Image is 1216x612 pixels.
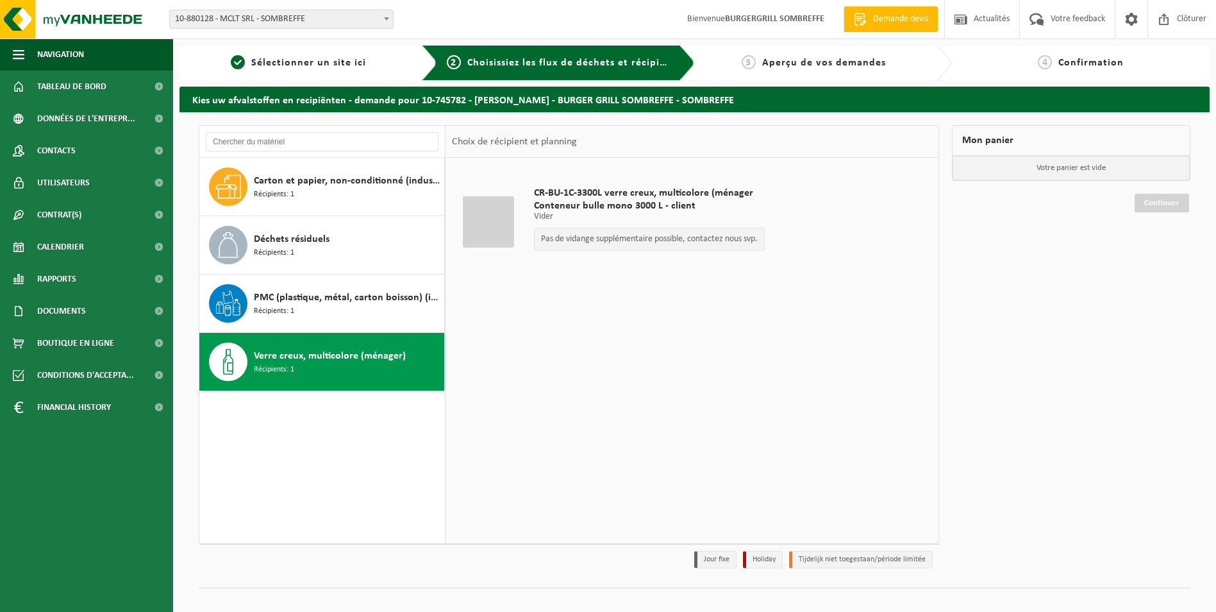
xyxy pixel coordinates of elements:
span: Confirmation [1058,58,1124,68]
span: Contacts [37,135,76,167]
span: Navigation [37,38,84,71]
input: Chercher du matériel [206,132,438,151]
span: Récipients: 1 [254,247,294,259]
span: Récipients: 1 [254,189,294,201]
span: Choisissiez les flux de déchets et récipients [467,58,681,68]
a: 1Sélectionner un site ici [186,55,412,71]
button: Verre creux, multicolore (ménager) Récipients: 1 [199,333,445,391]
li: Tijdelijk niet toegestaan/période limitée [789,551,933,568]
span: Rapports [37,263,76,295]
span: Boutique en ligne [37,327,114,359]
span: Verre creux, multicolore (ménager) [254,348,406,364]
span: Documents [37,295,86,327]
span: 1 [231,55,245,69]
span: Financial History [37,391,111,423]
p: Votre panier est vide [953,156,1190,180]
a: Demande devis [844,6,938,32]
span: 2 [447,55,461,69]
span: Récipients: 1 [254,305,294,318]
span: CR-BU-1C-3300L verre creux, multicolore (ménager [534,187,765,200]
a: Continuer [1135,194,1189,212]
span: Calendrier [37,231,84,263]
span: Demande devis [870,13,931,26]
span: Conditions d'accepta... [37,359,134,391]
li: Jour fixe [694,551,737,568]
button: PMC (plastique, métal, carton boisson) (industriel) Récipients: 1 [199,275,445,333]
span: Tableau de bord [37,71,106,103]
div: Mon panier [952,125,1190,156]
h2: Kies uw afvalstoffen en recipiënten - demande pour 10-745782 - [PERSON_NAME] - BURGER GRILL SOMBR... [179,87,1210,112]
strong: BURGERGRILL SOMBREFFE [725,14,824,24]
span: Conteneur bulle mono 3000 L - client [534,200,765,212]
div: Choix de récipient et planning [446,126,583,158]
p: Pas de vidange supplémentaire possible, contactez nous svp. [541,235,758,244]
span: Données de l'entrepr... [37,103,135,135]
span: 10-880128 - MCLT SRL - SOMBREFFE [169,10,394,29]
span: Récipients: 1 [254,364,294,376]
span: Utilisateurs [37,167,90,199]
button: Carton et papier, non-conditionné (industriel) Récipients: 1 [199,158,445,216]
span: 3 [742,55,756,69]
span: 4 [1038,55,1052,69]
span: Sélectionner un site ici [251,58,366,68]
span: 10-880128 - MCLT SRL - SOMBREFFE [170,10,393,28]
button: Déchets résiduels Récipients: 1 [199,216,445,275]
span: PMC (plastique, métal, carton boisson) (industriel) [254,290,441,305]
p: Vider [534,212,765,221]
span: Carton et papier, non-conditionné (industriel) [254,173,441,189]
li: Holiday [743,551,783,568]
span: Aperçu de vos demandes [762,58,886,68]
span: Déchets résiduels [254,232,329,247]
span: Contrat(s) [37,199,81,231]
